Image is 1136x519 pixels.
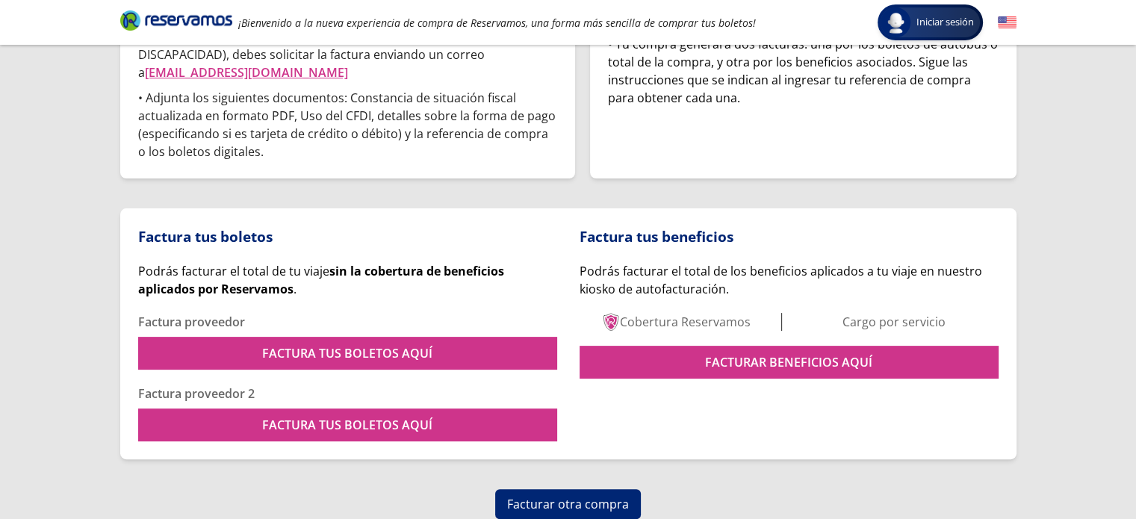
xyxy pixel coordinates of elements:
div: . [138,262,557,298]
p: Podrás facturar el total de los beneficios aplicados a tu viaje en nuestro kiosko de autofacturac... [580,262,999,298]
p: Factura tus boletos [138,226,557,248]
p: Cargo por servicio [842,313,946,331]
div: • Tu compra generará dos facturas: una por los boletos de autobús o total de la compra, y otra po... [608,35,999,107]
a: FACTURAR BENEFICIOS AQUÍ [580,346,999,379]
p: Factura proveedor [138,313,557,331]
button: Facturar otra compra [495,489,641,519]
p: • Adjunta los siguientes documentos: Constancia de situación fiscal actualizada en formato PDF, U... [138,89,557,161]
a: Brand Logo [120,9,232,36]
p: Factura tus beneficios [580,226,999,248]
p: Factura proveedor 2 [138,385,557,403]
span: Iniciar sesión [910,15,980,30]
a: FACTURA TUS BOLETOS AQUÍ [138,408,557,441]
a: FACTURA TUS BOLETOS AQUÍ [138,337,557,370]
em: ¡Bienvenido a la nueva experiencia de compra de Reservamos, una forma más sencilla de comprar tus... [238,16,756,30]
img: Basic service level [602,313,620,331]
p: • Si elegiste pagar con monedero o aprovechaste algún descuento adicional (excluyendo INAPAM / ME... [138,10,557,81]
button: English [998,13,1016,32]
i: Brand Logo [120,9,232,31]
span: Podrás facturar el total de tu viaje [138,263,504,297]
p: Cobertura Reservamos [620,313,751,331]
a: [EMAIL_ADDRESS][DOMAIN_NAME] [145,64,348,81]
